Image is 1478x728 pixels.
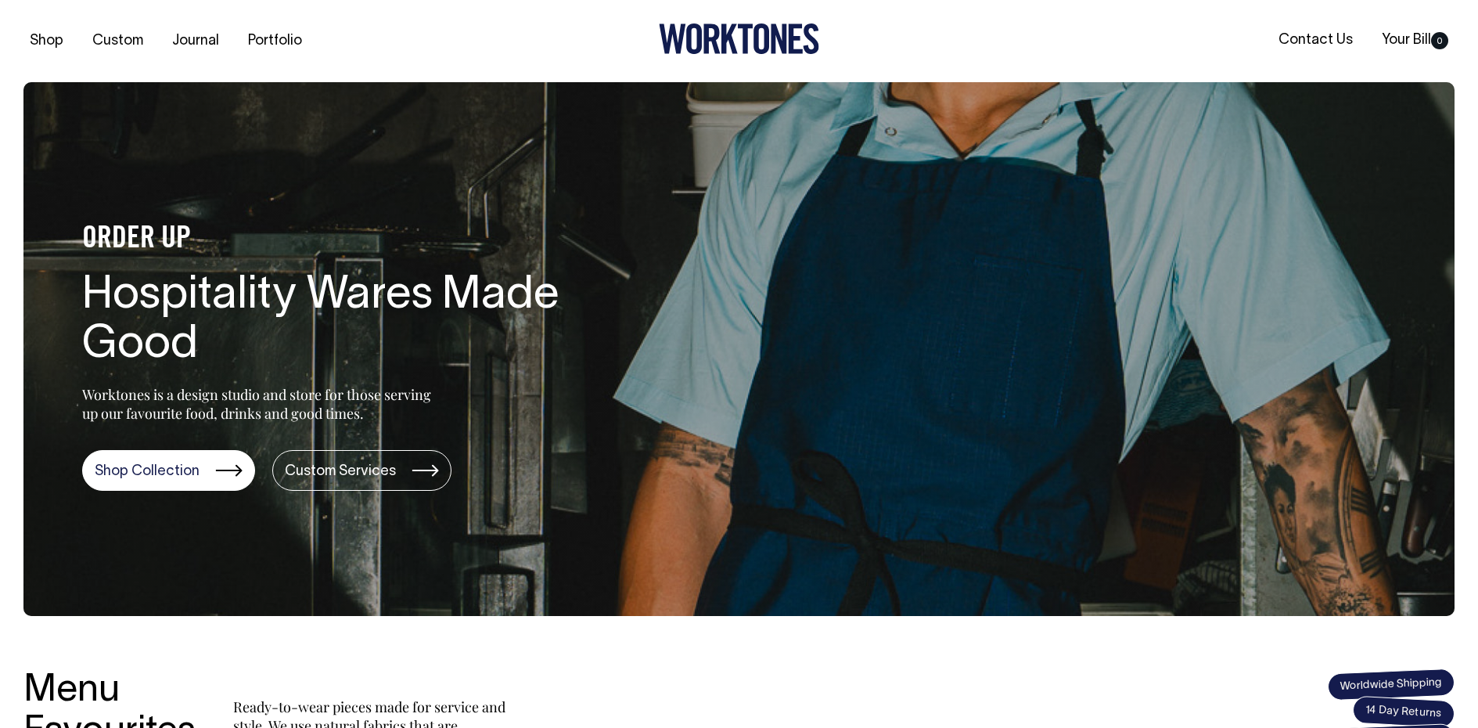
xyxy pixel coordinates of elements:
span: 0 [1431,32,1448,49]
a: Journal [166,28,225,54]
span: Worldwide Shipping [1327,668,1455,701]
a: Portfolio [242,28,308,54]
h4: ORDER UP [82,223,583,256]
a: Shop Collection [82,450,255,491]
a: Your Bill0 [1376,27,1455,53]
a: Custom Services [272,450,451,491]
a: Shop [23,28,70,54]
a: Contact Us [1272,27,1359,53]
p: Worktones is a design studio and store for those serving up our favourite food, drinks and good t... [82,385,438,423]
a: Custom [86,28,149,54]
h1: Hospitality Wares Made Good [82,272,583,372]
